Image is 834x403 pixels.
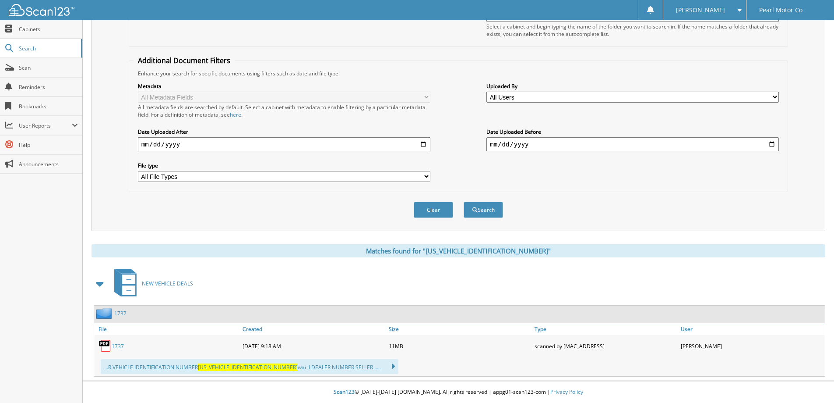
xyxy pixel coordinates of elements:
label: Date Uploaded After [138,128,430,136]
img: folder2.png [96,308,114,319]
span: Announcements [19,160,78,168]
div: scanned by [MAC_ADDRESS] [532,337,679,355]
a: 1737 [114,310,127,317]
span: Scan123 [334,388,355,396]
a: 1737 [112,342,124,350]
a: User [679,323,825,335]
a: Type [532,323,679,335]
span: Scan [19,64,78,71]
span: Cabinets [19,25,78,33]
label: File type [138,162,430,169]
a: here [230,111,241,118]
div: Enhance your search for specific documents using filters such as date and file type. [134,70,783,77]
a: Created [240,323,387,335]
legend: Additional Document Filters [134,56,235,65]
div: [PERSON_NAME] [679,337,825,355]
span: Help [19,141,78,149]
div: Select a cabinet and begin typing the name of the folder you want to search in. If the name match... [486,23,779,38]
button: Search [464,202,503,218]
label: Uploaded By [486,82,779,90]
label: Metadata [138,82,430,90]
span: User Reports [19,122,72,129]
input: start [138,137,430,151]
span: Bookmarks [19,103,78,110]
a: NEW VEHICLE DEALS [109,266,193,301]
span: Pearl Motor Co [759,7,802,13]
a: Privacy Policy [550,388,583,396]
div: © [DATE]-[DATE] [DOMAIN_NAME]. All rights reserved | appg01-scan123-com | [83,382,834,403]
span: NEW VEHICLE DEALS [142,280,193,287]
iframe: Chat Widget [790,361,834,403]
div: ...R VEHICLE IDENTIFICATION NUMBER wai il DEALER NUMBER SELLER ..... [101,359,398,374]
button: Clear [414,202,453,218]
div: 11MB [387,337,533,355]
span: [US_VEHICLE_IDENTIFICATION_NUMBER] [198,364,298,371]
span: Search [19,45,77,52]
div: [DATE] 9:18 AM [240,337,387,355]
span: [PERSON_NAME] [676,7,725,13]
input: end [486,137,779,151]
img: scan123-logo-white.svg [9,4,74,16]
img: PDF.png [99,339,112,353]
a: File [94,323,240,335]
label: Date Uploaded Before [486,128,779,136]
div: Matches found for "[US_VEHICLE_IDENTIFICATION_NUMBER]" [91,244,825,257]
a: Size [387,323,533,335]
div: All metadata fields are searched by default. Select a cabinet with metadata to enable filtering b... [138,103,430,118]
span: Reminders [19,83,78,91]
